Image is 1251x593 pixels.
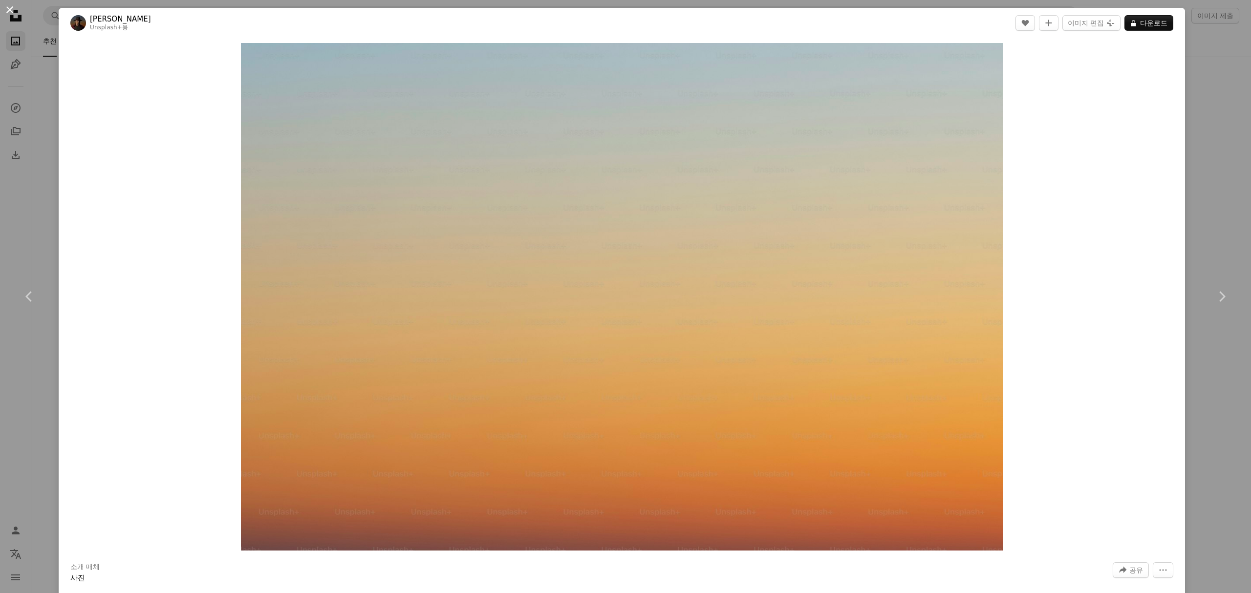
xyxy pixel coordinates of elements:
[1192,250,1251,343] a: 다음
[1039,15,1058,31] button: 컬렉션에 추가
[90,14,151,24] a: [PERSON_NAME]
[1153,562,1173,578] button: 더 많은 작업
[70,15,86,31] img: Allec Gomes의 프로필로 이동
[70,573,85,582] a: 사진
[1124,15,1173,31] button: 다운로드
[1062,15,1121,31] button: 이미지 편집
[241,43,1003,551] img: 하늘에 아름다운 색의 그라데이션.
[1113,562,1149,578] button: 이 이미지 공유
[70,562,100,572] h3: 소개 매체
[1015,15,1035,31] button: 좋아요
[90,24,122,31] a: Unsplash+
[90,24,151,32] div: 용
[241,43,1003,551] button: 이 이미지 확대
[1129,563,1143,577] span: 공유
